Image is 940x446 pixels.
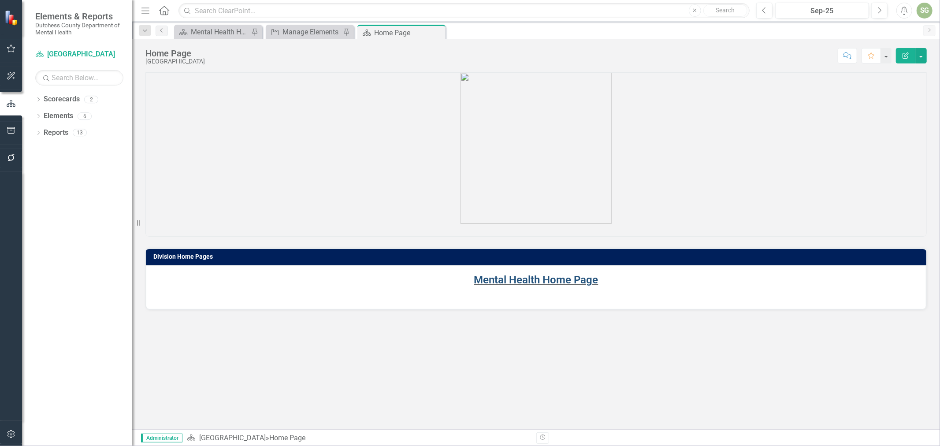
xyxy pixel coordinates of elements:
h3: Division Home Pages [153,253,922,260]
img: ClearPoint Strategy [4,10,20,26]
div: Home Page [145,48,205,58]
a: Reports [44,128,68,138]
div: » [187,433,530,443]
input: Search Below... [35,70,123,85]
a: Mental Health Home Page [474,274,598,286]
a: Elements [44,111,73,121]
div: Home Page [374,27,443,38]
span: Elements & Reports [35,11,123,22]
button: Search [703,4,747,17]
button: Sep-25 [775,3,869,19]
input: Search ClearPoint... [178,3,750,19]
div: Sep-25 [778,6,866,16]
a: Manage Elements [268,26,341,37]
button: SG [917,3,933,19]
div: Mental Health Home Page [191,26,249,37]
div: 2 [84,96,98,103]
div: [GEOGRAPHIC_DATA] [145,58,205,65]
span: Search [716,7,735,14]
div: 13 [73,129,87,137]
div: 6 [78,112,92,120]
a: [GEOGRAPHIC_DATA] [199,434,266,442]
a: Mental Health Home Page [176,26,249,37]
small: Dutchess County Department of Mental Health [35,22,123,36]
span: Administrator [141,434,182,442]
div: Home Page [269,434,305,442]
img: blobid0.jpg [461,73,612,224]
a: [GEOGRAPHIC_DATA] [35,49,123,59]
a: Scorecards [44,94,80,104]
div: Manage Elements [282,26,341,37]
